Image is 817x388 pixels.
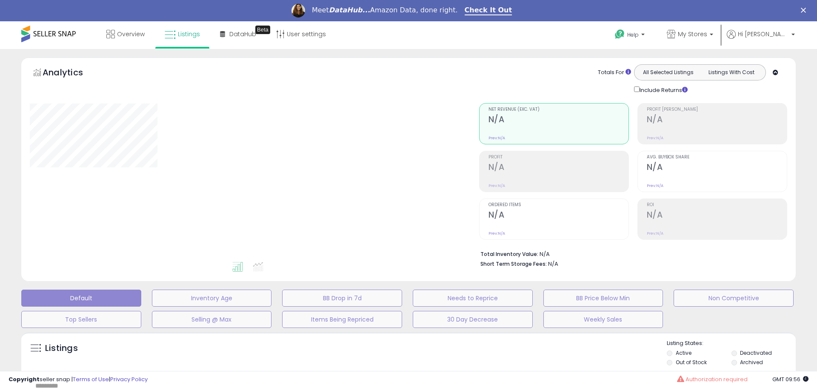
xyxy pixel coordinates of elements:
[700,67,763,78] button: Listings With Cost
[647,107,787,112] span: Profit [PERSON_NAME]
[178,30,200,38] span: Listings
[229,30,256,38] span: DataHub
[100,21,151,47] a: Overview
[282,290,402,307] button: BB Drop in 7d
[738,30,789,38] span: Hi [PERSON_NAME]
[158,21,206,47] a: Listings
[647,210,787,221] h2: N/A
[480,250,538,258] b: Total Inventory Value:
[488,162,628,174] h2: N/A
[488,210,628,221] h2: N/A
[678,30,707,38] span: My Stores
[21,290,141,307] button: Default
[282,311,402,328] button: Items Being Repriced
[255,26,270,34] div: Tooltip anchor
[637,67,700,78] button: All Selected Listings
[628,85,698,95] div: Include Returns
[329,6,370,14] i: DataHub...
[413,311,533,328] button: 30 Day Decrease
[21,311,141,328] button: Top Sellers
[647,162,787,174] h2: N/A
[488,135,505,141] small: Prev: N/A
[480,248,781,259] li: N/A
[647,155,787,160] span: Avg. Buybox Share
[608,23,653,49] a: Help
[627,31,639,38] span: Help
[543,290,663,307] button: BB Price Below Min
[647,203,787,207] span: ROI
[480,260,547,267] b: Short Term Storage Fees:
[660,21,720,49] a: My Stores
[488,155,628,160] span: Profit
[647,135,663,141] small: Prev: N/A
[727,30,795,49] a: Hi [PERSON_NAME]
[291,4,305,17] img: Profile image for Georgie
[214,21,263,47] a: DataHub
[488,115,628,126] h2: N/A
[312,6,458,14] div: Meet Amazon Data, done right.
[488,203,628,207] span: Ordered Items
[488,107,628,112] span: Net Revenue (Exc. VAT)
[614,29,625,40] i: Get Help
[9,376,148,384] div: seller snap | |
[488,183,505,188] small: Prev: N/A
[488,231,505,236] small: Prev: N/A
[548,260,558,268] span: N/A
[9,375,40,383] strong: Copyright
[117,30,145,38] span: Overview
[801,8,809,13] div: Close
[598,69,631,77] div: Totals For
[647,183,663,188] small: Prev: N/A
[152,290,272,307] button: Inventory Age
[270,21,332,47] a: User settings
[413,290,533,307] button: Needs to Reprice
[543,311,663,328] button: Weekly Sales
[152,311,272,328] button: Selling @ Max
[674,290,794,307] button: Non Competitive
[647,231,663,236] small: Prev: N/A
[647,115,787,126] h2: N/A
[43,66,100,80] h5: Analytics
[465,6,512,15] a: Check It Out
